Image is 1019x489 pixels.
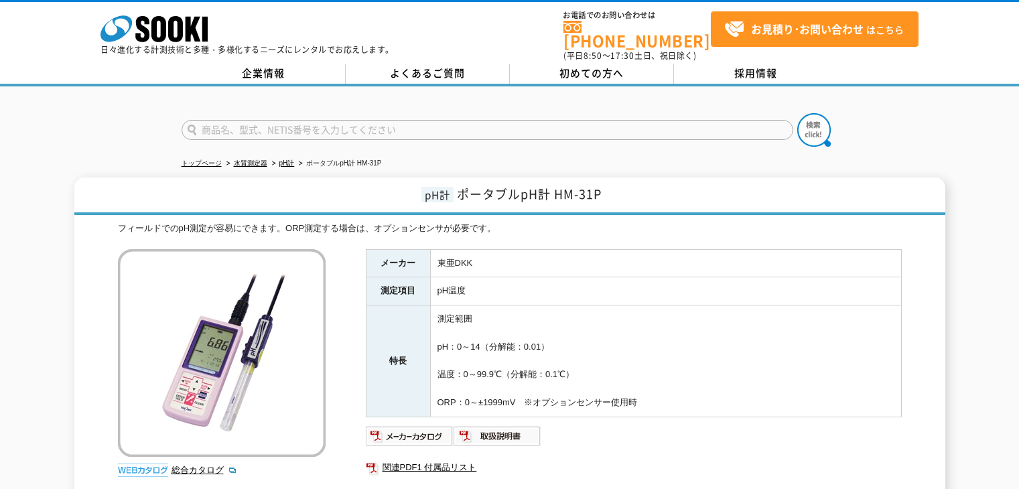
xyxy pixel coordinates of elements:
[584,50,602,62] span: 8:50
[366,459,902,476] a: 関連PDF1 付属品リスト
[457,185,602,203] span: ポータブルpH計 HM-31P
[559,66,624,80] span: 初めての方へ
[366,277,430,305] th: 測定項目
[454,425,541,447] img: 取扱説明書
[711,11,919,47] a: お見積り･お問い合わせはこちら
[279,159,295,167] a: pH計
[421,187,454,202] span: pH計
[454,434,541,444] a: 取扱説明書
[510,64,674,84] a: 初めての方へ
[674,64,838,84] a: 採用情報
[118,464,168,477] img: webカタログ
[182,159,222,167] a: トップページ
[563,11,711,19] span: お電話でのお問い合わせは
[797,113,831,147] img: btn_search.png
[563,21,711,48] a: [PHONE_NUMBER]
[366,305,430,417] th: 特長
[172,465,237,475] a: 総合カタログ
[118,222,902,236] div: フィールドでのpH測定が容易にできます。ORP測定する場合は、オプションセンサが必要です。
[366,434,454,444] a: メーカーカタログ
[430,249,901,277] td: 東亜DKK
[563,50,696,62] span: (平日 ～ 土日、祝日除く)
[724,19,904,40] span: はこちら
[366,425,454,447] img: メーカーカタログ
[182,120,793,140] input: 商品名、型式、NETIS番号を入力してください
[100,46,394,54] p: 日々進化する計測技術と多種・多様化するニーズにレンタルでお応えします。
[430,277,901,305] td: pH温度
[346,64,510,84] a: よくあるご質問
[182,64,346,84] a: 企業情報
[234,159,267,167] a: 水質測定器
[296,157,381,171] li: ポータブルpH計 HM-31P
[430,305,901,417] td: 測定範囲 pH：0～14（分解能：0.01） 温度：0～99.9℃（分解能：0.1℃） ORP：0～±1999mV ※オプションセンサー使用時
[751,21,864,37] strong: お見積り･お問い合わせ
[366,249,430,277] th: メーカー
[118,249,326,457] img: ポータブルpH計 HM-31P
[610,50,634,62] span: 17:30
